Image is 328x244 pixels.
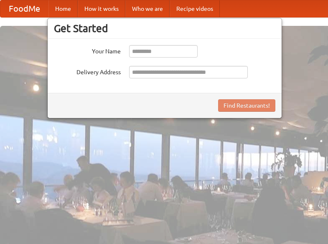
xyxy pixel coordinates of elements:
[48,0,78,17] a: Home
[78,0,125,17] a: How it works
[54,22,275,35] h3: Get Started
[54,66,121,76] label: Delivery Address
[125,0,170,17] a: Who we are
[170,0,220,17] a: Recipe videos
[54,45,121,55] label: Your Name
[0,0,48,17] a: FoodMe
[218,99,275,112] button: Find Restaurants!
